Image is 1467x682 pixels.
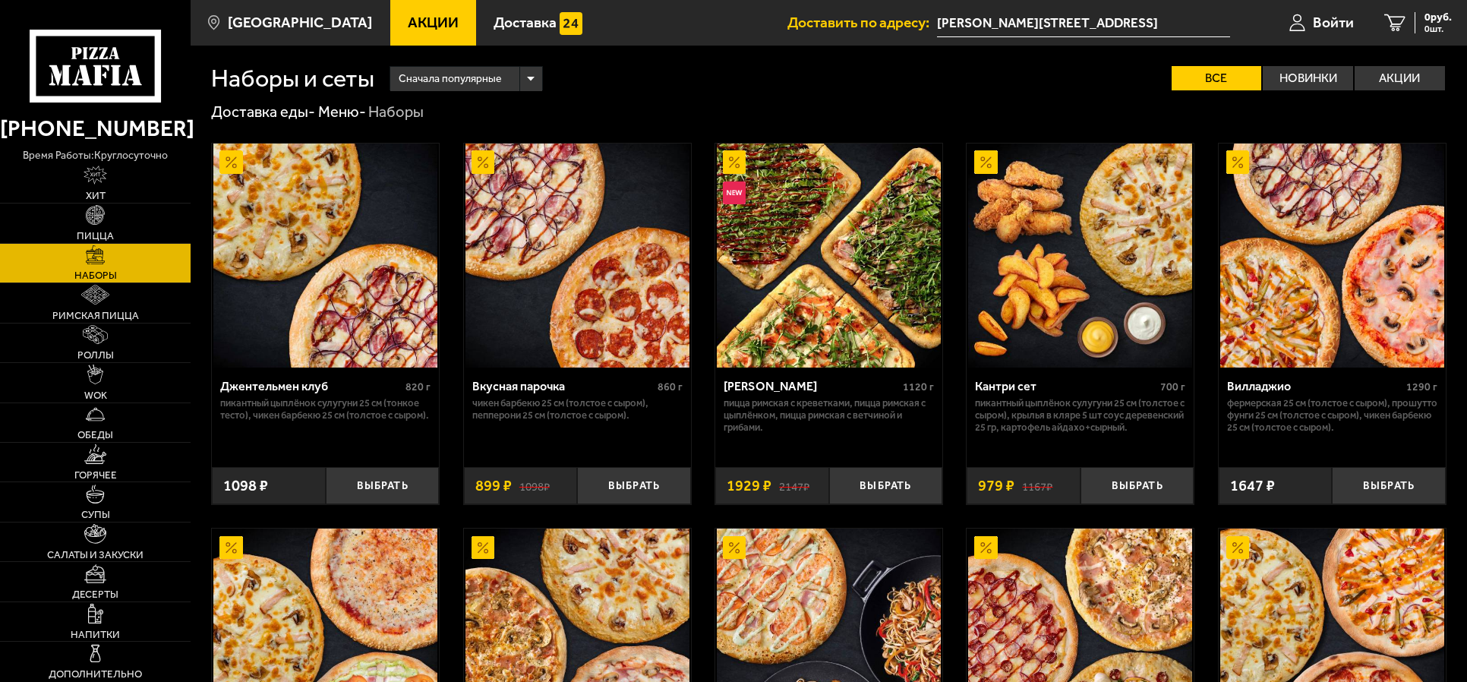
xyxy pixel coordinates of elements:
[974,536,997,559] img: Акционный
[464,144,691,368] a: АкционныйВкусная парочка
[1226,536,1249,559] img: Акционный
[326,467,440,504] button: Выбрать
[787,15,937,30] span: Доставить по адресу:
[717,144,941,368] img: Мама Миа
[1022,478,1052,493] s: 1167 ₽
[723,182,746,204] img: Новинка
[74,470,117,480] span: Горячее
[715,144,942,368] a: АкционныйНовинкаМама Миа
[472,379,654,393] div: Вкусная парочка
[405,380,431,393] span: 820 г
[49,669,142,679] span: Дополнительно
[219,150,242,173] img: Акционный
[223,478,268,493] span: 1098 ₽
[1355,66,1445,90] label: Акции
[72,589,118,599] span: Десерты
[1406,380,1437,393] span: 1290 г
[1226,150,1249,173] img: Акционный
[974,150,997,173] img: Акционный
[77,231,114,241] span: Пицца
[560,12,582,35] img: 15daf4d41897b9f0e9f617042186c801.svg
[1424,24,1452,33] span: 0 шт.
[74,270,117,280] span: Наборы
[727,478,771,493] span: 1929 ₽
[1230,478,1275,493] span: 1647 ₽
[1172,66,1262,90] label: Все
[1219,144,1446,368] a: АкционныйВилладжио
[968,144,1192,368] img: Кантри сет
[937,9,1230,37] span: Невский проспект, 60
[219,536,242,559] img: Акционный
[1332,467,1446,504] button: Выбрать
[724,379,899,393] div: [PERSON_NAME]
[779,478,809,493] s: 2147 ₽
[77,350,114,360] span: Роллы
[903,380,934,393] span: 1120 г
[494,15,557,30] span: Доставка
[1263,66,1353,90] label: Новинки
[1160,380,1185,393] span: 700 г
[213,144,437,368] img: Джентельмен клуб
[86,191,106,200] span: Хит
[978,478,1014,493] span: 979 ₽
[577,467,691,504] button: Выбрать
[1424,12,1452,23] span: 0 руб.
[318,103,366,121] a: Меню-
[829,467,943,504] button: Выбрать
[937,9,1230,37] input: Ваш адрес доставки
[408,15,459,30] span: Акции
[723,150,746,173] img: Акционный
[472,397,683,422] p: Чикен Барбекю 25 см (толстое с сыром), Пепперони 25 см (толстое с сыром).
[212,144,439,368] a: АкционныйДжентельмен клуб
[228,15,372,30] span: [GEOGRAPHIC_DATA]
[220,379,402,393] div: Джентельмен клуб
[1227,397,1437,434] p: Фермерская 25 см (толстое с сыром), Прошутто Фунги 25 см (толстое с сыром), Чикен Барбекю 25 см (...
[723,536,746,559] img: Акционный
[1227,379,1402,393] div: Вилладжио
[975,397,1185,434] p: Пикантный цыплёнок сулугуни 25 см (толстое с сыром), крылья в кляре 5 шт соус деревенский 25 гр, ...
[472,150,494,173] img: Акционный
[475,478,512,493] span: 899 ₽
[465,144,689,368] img: Вкусная парочка
[967,144,1194,368] a: АкционныйКантри сет
[399,65,502,93] span: Сначала популярные
[975,379,1156,393] div: Кантри сет
[220,397,431,422] p: Пикантный цыплёнок сулугуни 25 см (тонкое тесто), Чикен Барбекю 25 см (толстое с сыром).
[84,390,107,400] span: WOK
[519,478,550,493] s: 1098 ₽
[77,430,113,440] span: Обеды
[211,66,374,90] h1: Наборы и сеты
[1220,144,1444,368] img: Вилладжио
[658,380,683,393] span: 860 г
[724,397,934,434] p: Пицца Римская с креветками, Пицца Римская с цыплёнком, Пицца Римская с ветчиной и грибами.
[81,510,110,519] span: Супы
[211,103,315,121] a: Доставка еды-
[47,550,144,560] span: Салаты и закуски
[1081,467,1194,504] button: Выбрать
[368,102,424,122] div: Наборы
[1313,15,1354,30] span: Войти
[52,311,139,320] span: Римская пицца
[472,536,494,559] img: Акционный
[71,630,120,639] span: Напитки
